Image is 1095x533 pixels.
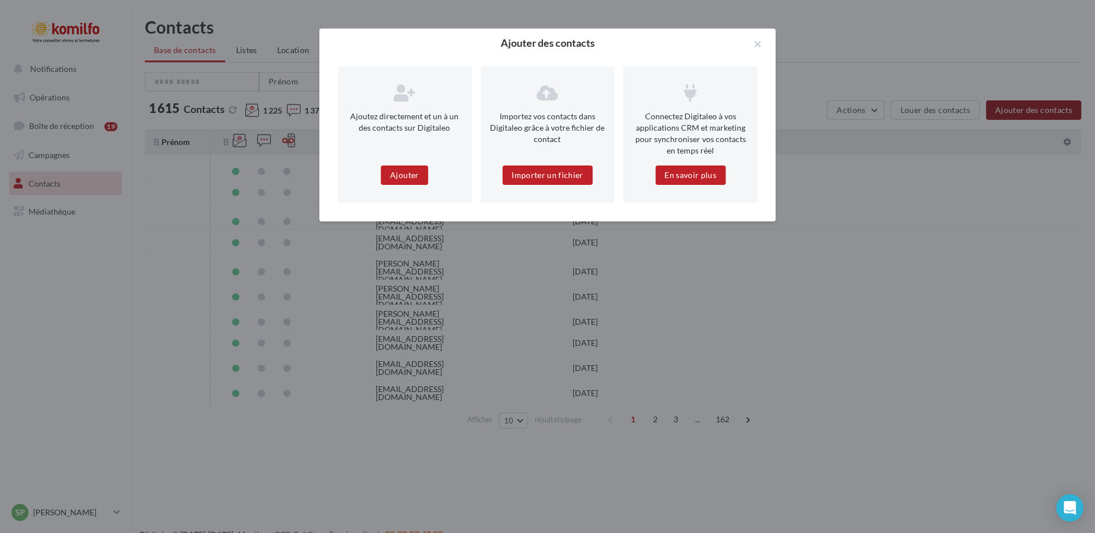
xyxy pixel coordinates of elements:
p: Connectez Digitaleo à vos applications CRM et marketing pour synchroniser vos contacts en temps réel [632,111,748,156]
button: Ajouter [381,165,428,185]
div: Open Intercom Messenger [1056,494,1084,522]
p: Ajoutez directement et un à un des contacts sur Digitaleo [347,111,463,134]
button: En savoir plus [655,165,725,185]
p: Importez vos contacts dans Digitaleo grâce à votre fichier de contact [490,111,606,145]
h2: Ajouter des contacts [338,38,757,48]
button: Importer un fichier [502,165,593,185]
